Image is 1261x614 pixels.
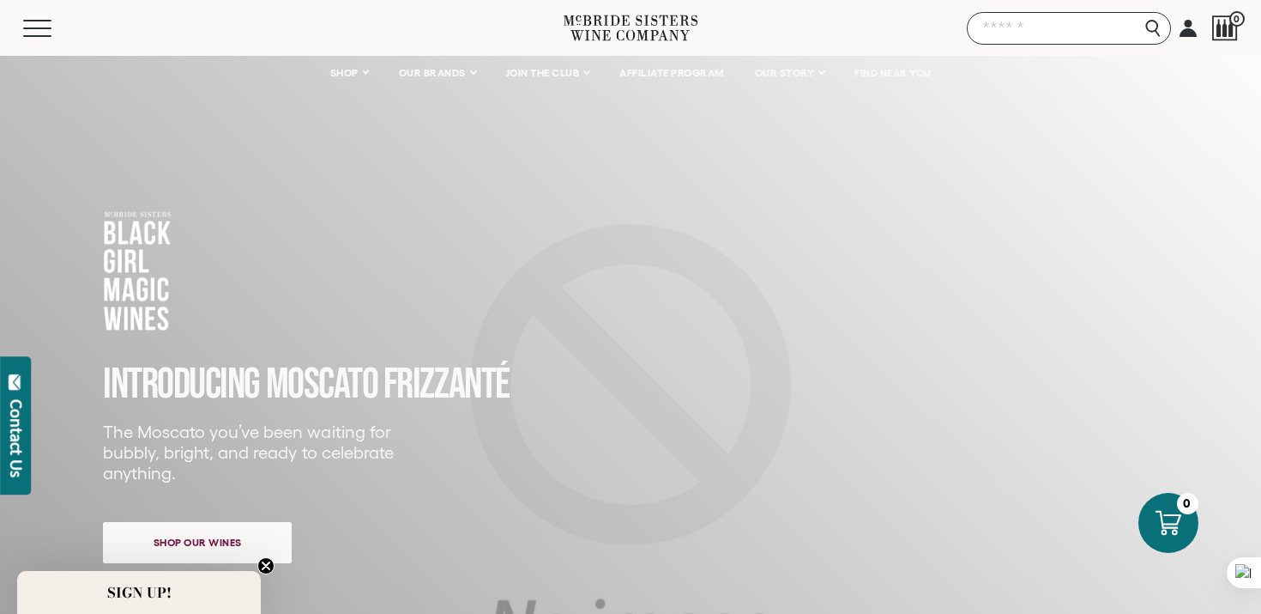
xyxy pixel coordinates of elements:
[608,56,735,90] a: AFFILIATE PROGRAM
[383,359,510,410] span: FRIZZANTé
[388,56,486,90] a: OUR BRANDS
[319,56,379,90] a: SHOP
[619,67,724,79] span: AFFILIATE PROGRAM
[103,422,405,483] p: The Moscato you’ve been waiting for bubbly, bright, and ready to celebrate anything.
[257,557,275,574] button: Close teaser
[1177,493,1198,514] div: 0
[124,526,272,559] span: Shop our wines
[1229,11,1245,27] span: 0
[23,20,85,37] button: Mobile Menu Trigger
[854,67,932,79] span: FIND NEAR YOU
[17,571,261,614] div: SIGN UP!Close teaser
[107,582,172,603] span: SIGN UP!
[330,67,359,79] span: SHOP
[8,399,25,477] div: Contact Us
[755,67,815,79] span: OUR STORY
[103,359,260,410] span: INTRODUCING
[103,522,292,563] a: Shop our wines
[266,359,378,410] span: MOSCATO
[744,56,836,90] a: OUR STORY
[506,67,580,79] span: JOIN THE CLUB
[399,67,466,79] span: OUR BRANDS
[843,56,943,90] a: FIND NEAR YOU
[495,56,600,90] a: JOIN THE CLUB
